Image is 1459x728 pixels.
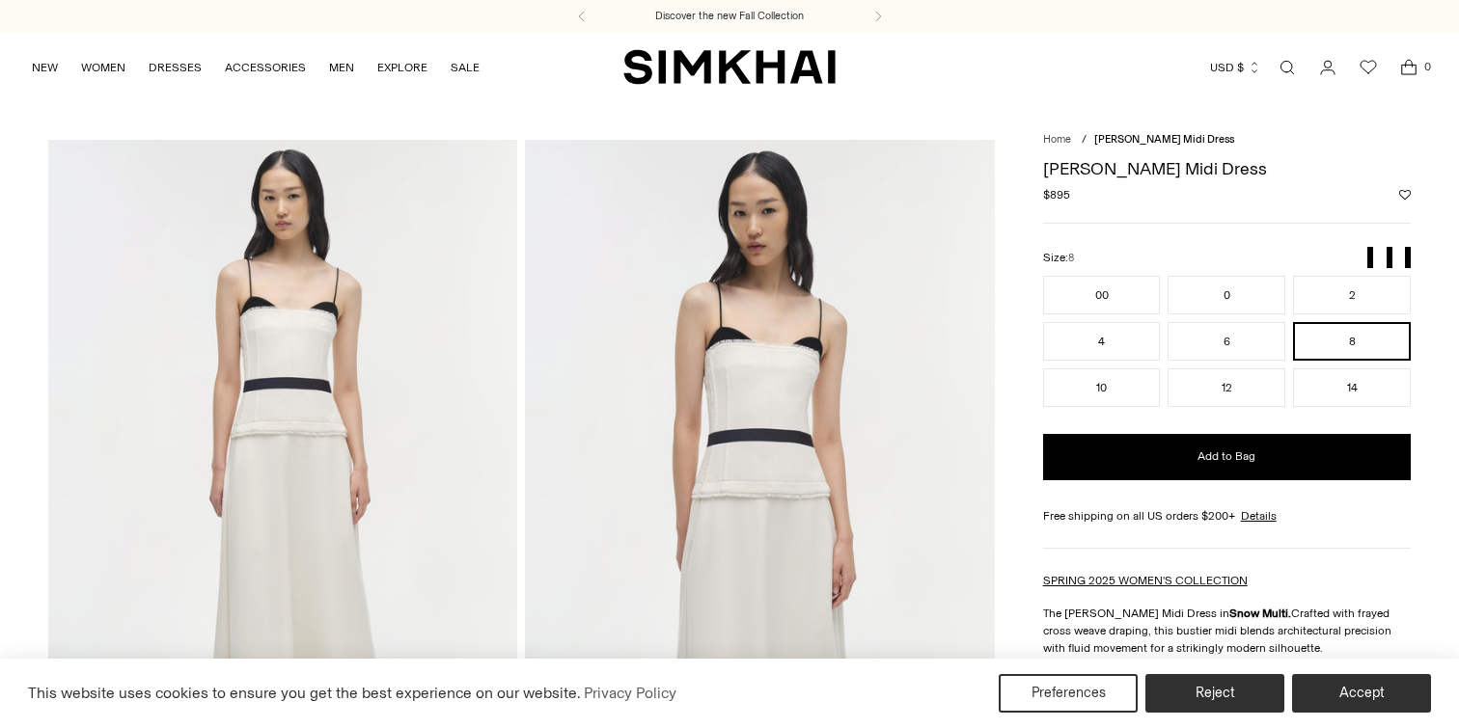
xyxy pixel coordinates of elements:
[1043,160,1411,177] h1: [PERSON_NAME] Midi Dress
[32,46,58,89] a: NEW
[1292,674,1431,713] button: Accept
[1043,574,1248,587] a: SPRING 2025 WOMEN'S COLLECTION
[1043,132,1411,148] nav: breadcrumbs
[1293,322,1411,361] button: 8
[1168,322,1285,361] button: 6
[1308,48,1347,87] a: Go to the account page
[28,684,581,702] span: This website uses cookies to ensure you get the best experience on our website.
[1168,368,1285,407] button: 12
[1043,605,1411,657] p: The [PERSON_NAME] Midi Dress in Crafted with frayed cross weave draping, this bustier midi blends...
[623,48,836,86] a: SIMKHAI
[329,46,354,89] a: MEN
[1229,607,1291,620] strong: Snow Multi.
[1399,189,1411,201] button: Add to Wishlist
[1241,507,1277,525] a: Details
[377,46,427,89] a: EXPLORE
[581,679,679,708] a: Privacy Policy (opens in a new tab)
[1210,46,1261,89] button: USD $
[1094,133,1234,146] span: [PERSON_NAME] Midi Dress
[1145,674,1284,713] button: Reject
[81,46,125,89] a: WOMEN
[1349,48,1388,87] a: Wishlist
[1043,186,1070,203] span: $895
[1197,448,1255,465] span: Add to Bag
[1082,132,1087,148] div: /
[451,46,480,89] a: SALE
[1390,48,1428,87] a: Open cart modal
[1043,249,1074,267] label: Size:
[1043,434,1411,480] button: Add to Bag
[1043,133,1071,146] a: Home
[1293,368,1411,407] button: 14
[1043,368,1161,407] button: 10
[1268,48,1307,87] a: Open search modal
[1043,276,1161,314] button: 00
[1068,252,1074,264] span: 8
[1293,276,1411,314] button: 2
[1168,276,1285,314] button: 0
[1043,322,1161,361] button: 4
[1418,58,1436,75] span: 0
[225,46,306,89] a: ACCESSORIES
[655,9,804,24] a: Discover the new Fall Collection
[999,674,1138,713] button: Preferences
[1043,507,1411,525] div: Free shipping on all US orders $200+
[149,46,202,89] a: DRESSES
